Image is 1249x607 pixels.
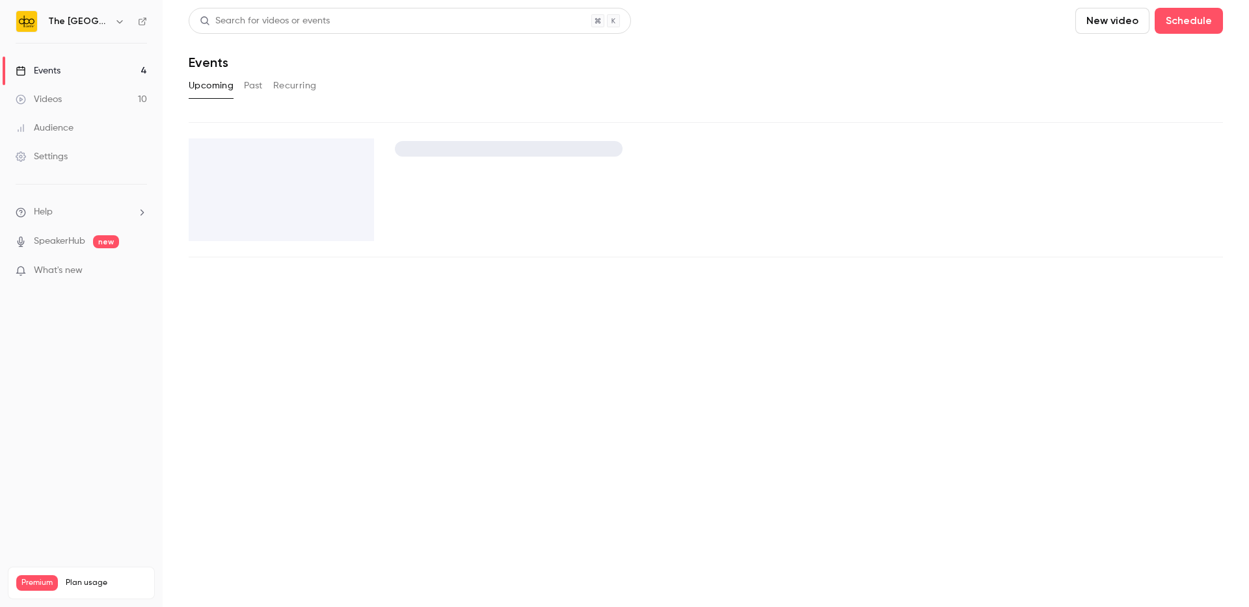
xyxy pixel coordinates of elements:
div: Settings [16,150,68,163]
span: new [93,235,119,248]
button: Upcoming [189,75,234,96]
h1: Events [189,55,228,70]
li: help-dropdown-opener [16,205,147,219]
span: Plan usage [66,578,146,588]
img: The DPO Centre [16,11,37,32]
div: Search for videos or events [200,14,330,28]
h6: The [GEOGRAPHIC_DATA] [48,15,109,28]
button: Schedule [1155,8,1223,34]
div: Audience [16,122,74,135]
button: Past [244,75,263,96]
span: What's new [34,264,83,278]
span: Help [34,205,53,219]
div: Videos [16,93,62,106]
button: New video [1075,8,1149,34]
span: Premium [16,575,58,591]
div: Events [16,64,60,77]
a: SpeakerHub [34,235,85,248]
button: Recurring [273,75,317,96]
